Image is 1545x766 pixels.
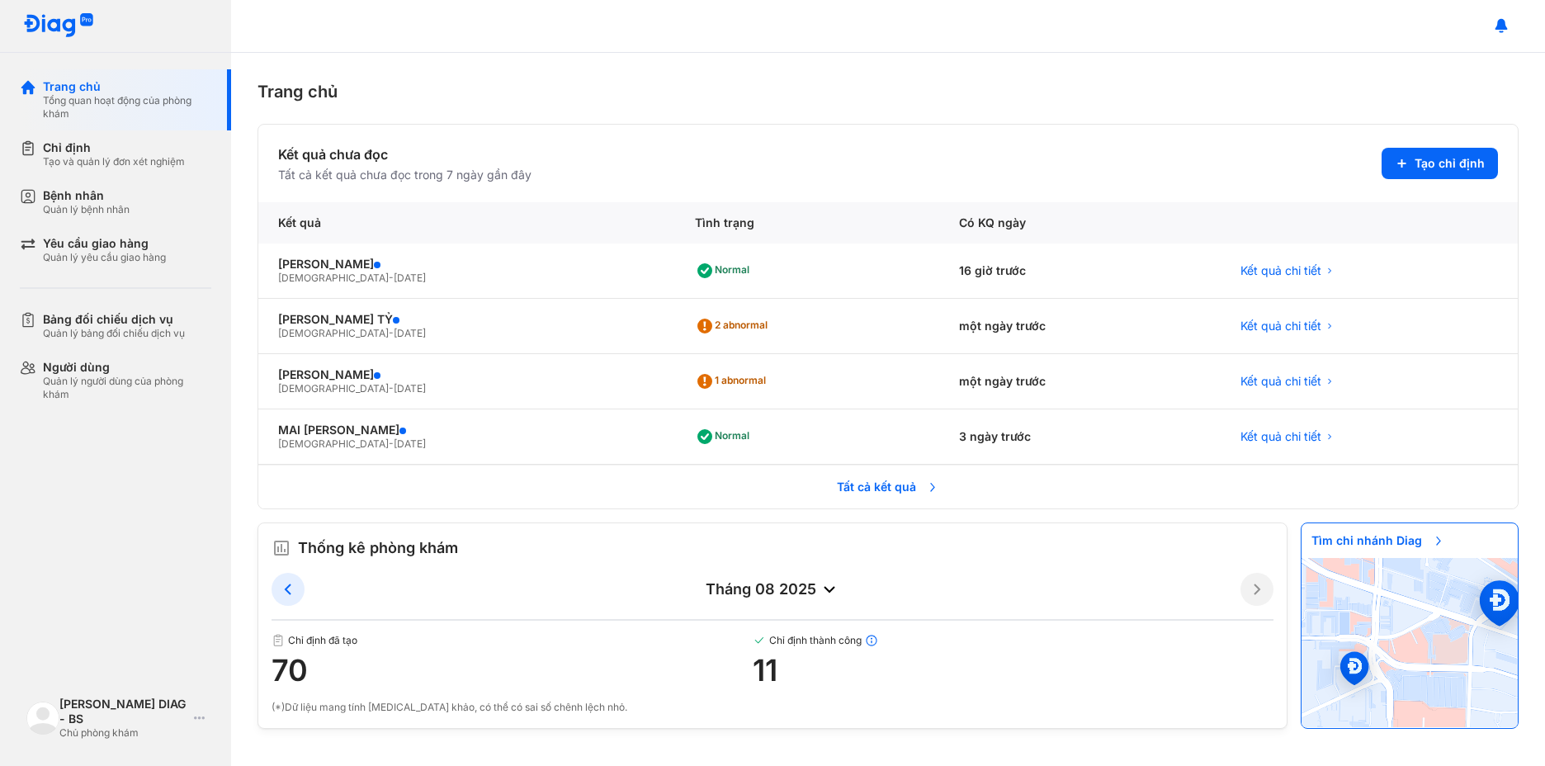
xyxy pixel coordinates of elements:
div: [PERSON_NAME] [278,257,655,272]
span: [DEMOGRAPHIC_DATA] [278,382,389,395]
div: Tạo và quản lý đơn xét nghiệm [43,155,185,168]
div: Normal [695,258,756,284]
div: Normal [695,423,756,450]
div: 1 abnormal [695,368,772,395]
span: [DEMOGRAPHIC_DATA] [278,327,389,339]
button: Tạo chỉ định [1382,148,1498,179]
div: Quản lý người dùng của phòng khám [43,375,211,401]
div: Tình trạng [675,202,939,244]
span: [DEMOGRAPHIC_DATA] [278,272,389,284]
img: logo [26,702,59,735]
div: Kết quả [258,202,675,244]
span: [DATE] [394,437,426,450]
div: tháng 08 2025 [305,579,1240,599]
div: (*)Dữ liệu mang tính [MEDICAL_DATA] khảo, có thể có sai số chênh lệch nhỏ. [272,700,1273,715]
span: 70 [272,654,753,687]
span: [DATE] [394,272,426,284]
div: Quản lý bảng đối chiếu dịch vụ [43,327,185,340]
span: [DATE] [394,327,426,339]
div: 16 giờ trước [939,244,1220,299]
span: - [389,327,394,339]
span: [DATE] [394,382,426,395]
span: Tất cả kết quả [827,470,949,504]
div: Chủ phòng khám [59,726,187,740]
div: Tất cả kết quả chưa đọc trong 7 ngày gần đây [278,168,532,182]
span: - [389,437,394,450]
img: logo [23,13,94,39]
div: 3 ngày trước [939,409,1220,465]
span: Kết quả chi tiết [1240,319,1321,333]
div: Tổng quan hoạt động của phòng khám [43,94,211,121]
span: Kết quả chi tiết [1240,374,1321,389]
div: MAI [PERSON_NAME] [278,423,655,437]
div: Trang chủ [257,79,1519,104]
span: Tìm chi nhánh Diag [1302,523,1455,558]
img: order.5a6da16c.svg [272,538,291,558]
div: [PERSON_NAME] TỶ [278,312,655,327]
div: Chỉ định [43,140,185,155]
span: 11 [753,654,1273,687]
div: một ngày trước [939,354,1220,409]
div: [PERSON_NAME] DIAG - BS [59,697,187,726]
span: Kết quả chi tiết [1240,263,1321,278]
div: Quản lý bệnh nhân [43,203,130,216]
span: Tạo chỉ định [1415,156,1485,171]
div: Quản lý yêu cầu giao hàng [43,251,166,264]
div: Bệnh nhân [43,188,130,203]
img: checked-green.01cc79e0.svg [753,634,766,647]
div: Bảng đối chiếu dịch vụ [43,312,185,327]
span: [DEMOGRAPHIC_DATA] [278,437,389,450]
div: Trang chủ [43,79,211,94]
div: Kết quả chưa đọc [278,144,532,164]
span: - [389,382,394,395]
img: info.7e716105.svg [865,634,878,647]
div: Người dùng [43,360,211,375]
div: Yêu cầu giao hàng [43,236,166,251]
div: [PERSON_NAME] [278,367,655,382]
div: một ngày trước [939,299,1220,354]
span: Chỉ định thành công [753,634,1273,647]
span: Kết quả chi tiết [1240,429,1321,444]
span: - [389,272,394,284]
img: document.50c4cfd0.svg [272,634,285,647]
div: Có KQ ngày [939,202,1220,244]
span: Thống kê phòng khám [298,537,458,560]
div: 2 abnormal [695,313,774,339]
span: Chỉ định đã tạo [272,634,753,647]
